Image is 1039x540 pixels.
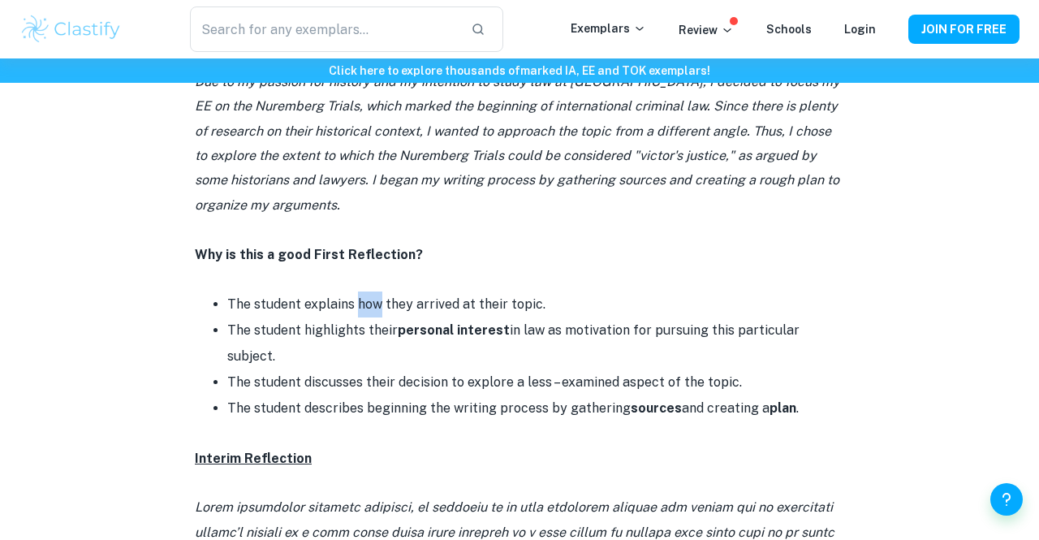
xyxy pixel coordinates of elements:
button: JOIN FOR FREE [908,15,1020,44]
strong: sources [631,400,682,416]
li: The student discusses their decision to explore a less – examined aspect of the topic. [227,369,844,395]
li: The student highlights their in law as motivation for pursuing this particular subject. [227,318,844,369]
i: Due to my passion for history and my intention to study law at [GEOGRAPHIC_DATA], I decided to fo... [195,74,840,213]
img: Clastify logo [19,13,123,45]
li: The student explains how they arrived at their topic. [227,292,844,318]
h6: Click here to explore thousands of marked IA, EE and TOK exemplars ! [3,62,1036,80]
input: Search for any exemplars... [190,6,458,52]
button: Help and Feedback [990,483,1023,516]
strong: personal interest [398,322,510,338]
a: Schools [766,23,812,36]
u: Interim Reflection [195,451,312,466]
li: The student describes beginning the writing process by gathering and creating a . [227,395,844,421]
p: Exemplars [571,19,646,37]
strong: plan [770,400,796,416]
strong: Why is this a good First Reflection? [195,247,423,262]
a: Login [844,23,876,36]
p: Review [679,21,734,39]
